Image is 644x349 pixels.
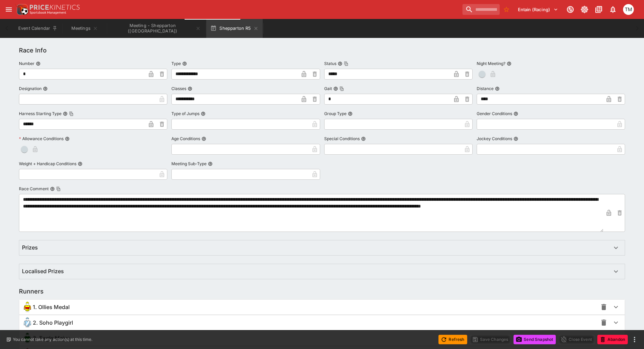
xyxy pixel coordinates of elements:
button: Weight + Handicap Conditions [78,161,82,166]
span: Mark an event as closed and abandoned. [597,335,628,342]
p: Harness Starting Type [19,111,62,116]
span: 2. Soho Playgirl [33,319,73,326]
button: Documentation [593,3,605,16]
button: Copy To Clipboard [56,187,61,191]
button: Allowance Conditions [65,136,70,141]
button: Event Calendar [14,19,62,38]
button: Abandon [597,335,628,344]
p: Group Type [324,111,347,116]
button: Race CommentCopy To Clipboard [50,187,55,191]
button: Copy To Clipboard [339,86,344,91]
button: open drawer [3,3,15,16]
button: Meeting Sub-Type [208,161,213,166]
p: Status [324,61,336,66]
span: 1. Ollies Medal [33,304,70,311]
p: Weight + Handicap Conditions [19,161,76,167]
button: more [630,335,639,344]
button: StatusCopy To Clipboard [338,61,342,66]
img: soho-playgirl_64x64.png [22,317,33,328]
button: Meeting - Shepparton (AUS) [108,19,205,38]
button: Group Type [348,111,353,116]
img: ollies-medal_64x64.png [22,302,33,312]
p: Gait [324,86,332,91]
h5: Race Info [19,46,47,54]
div: Tristan Matheson [623,4,634,15]
button: Age Conditions [201,136,206,141]
button: Notifications [607,3,619,16]
h6: Prizes [22,244,38,251]
button: Gender Conditions [514,111,518,116]
button: Toggle light/dark mode [578,3,591,16]
button: Shepparton R5 [206,19,262,38]
button: Number [36,61,41,66]
button: Special Conditions [361,136,366,141]
button: Connected to PK [564,3,576,16]
button: GaitCopy To Clipboard [333,86,338,91]
p: Type [171,61,181,66]
p: Special Conditions [324,136,360,141]
button: Send Snapshot [514,335,556,344]
img: PriceKinetics Logo [15,3,28,16]
button: Type of Jumps [201,111,206,116]
button: Designation [43,86,48,91]
button: Tristan Matheson [621,2,636,17]
p: Gender Conditions [477,111,512,116]
p: You cannot take any action(s) at this time. [13,336,92,343]
h6: Localised Prizes [22,268,64,275]
p: Distance [477,86,494,91]
p: Night Meeting? [477,61,505,66]
button: No Bookmarks [501,4,512,15]
button: Jockey Conditions [514,136,518,141]
p: Designation [19,86,42,91]
button: Night Meeting? [507,61,511,66]
p: Type of Jumps [171,111,199,116]
img: Sportsbook Management [30,11,66,14]
h5: Runners [19,287,44,295]
button: Classes [188,86,192,91]
img: PriceKinetics [30,5,80,10]
button: Select Tenant [514,4,562,15]
button: Refresh [438,335,467,344]
p: Classes [171,86,186,91]
input: search [462,4,500,15]
p: Race Comment [19,186,49,192]
button: Type [182,61,187,66]
p: Age Conditions [171,136,200,141]
button: Copy To Clipboard [69,111,74,116]
p: Meeting Sub-Type [171,161,207,167]
p: Jockey Conditions [477,136,512,141]
button: Copy To Clipboard [344,61,349,66]
button: Meetings [63,19,106,38]
p: Allowance Conditions [19,136,64,141]
p: Number [19,61,34,66]
button: Distance [495,86,500,91]
button: Harness Starting TypeCopy To Clipboard [63,111,68,116]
